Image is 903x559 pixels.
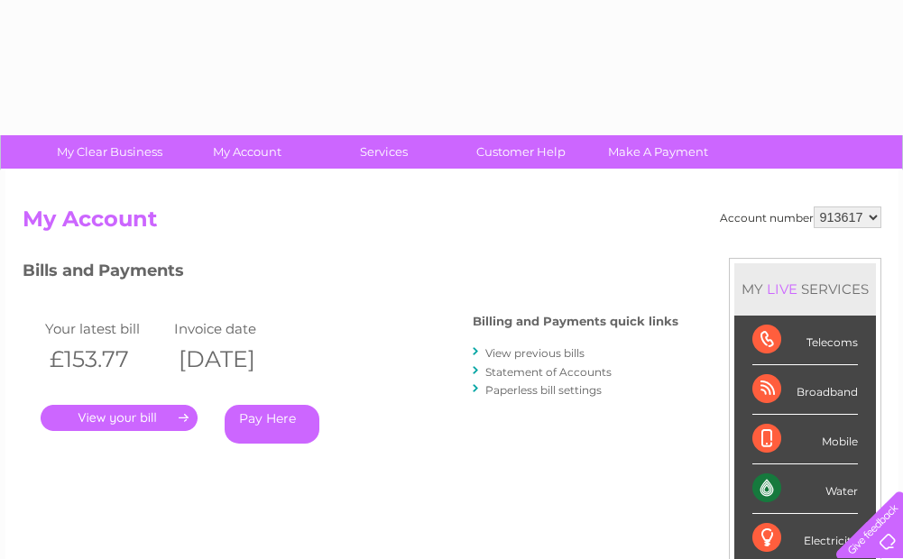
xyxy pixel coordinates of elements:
[752,464,858,514] div: Water
[225,405,319,444] a: Pay Here
[752,415,858,464] div: Mobile
[485,383,602,397] a: Paperless bill settings
[41,341,170,378] th: £153.77
[752,365,858,415] div: Broadband
[170,316,299,341] td: Invoice date
[41,316,170,341] td: Your latest bill
[584,135,733,169] a: Make A Payment
[485,365,612,379] a: Statement of Accounts
[23,206,881,241] h2: My Account
[485,346,585,360] a: View previous bills
[734,263,876,315] div: MY SERVICES
[41,405,198,431] a: .
[170,341,299,378] th: [DATE]
[752,316,858,365] div: Telecoms
[35,135,184,169] a: My Clear Business
[763,280,801,298] div: LIVE
[172,135,321,169] a: My Account
[473,315,678,328] h4: Billing and Payments quick links
[447,135,595,169] a: Customer Help
[720,206,881,228] div: Account number
[23,258,678,289] h3: Bills and Payments
[309,135,458,169] a: Services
